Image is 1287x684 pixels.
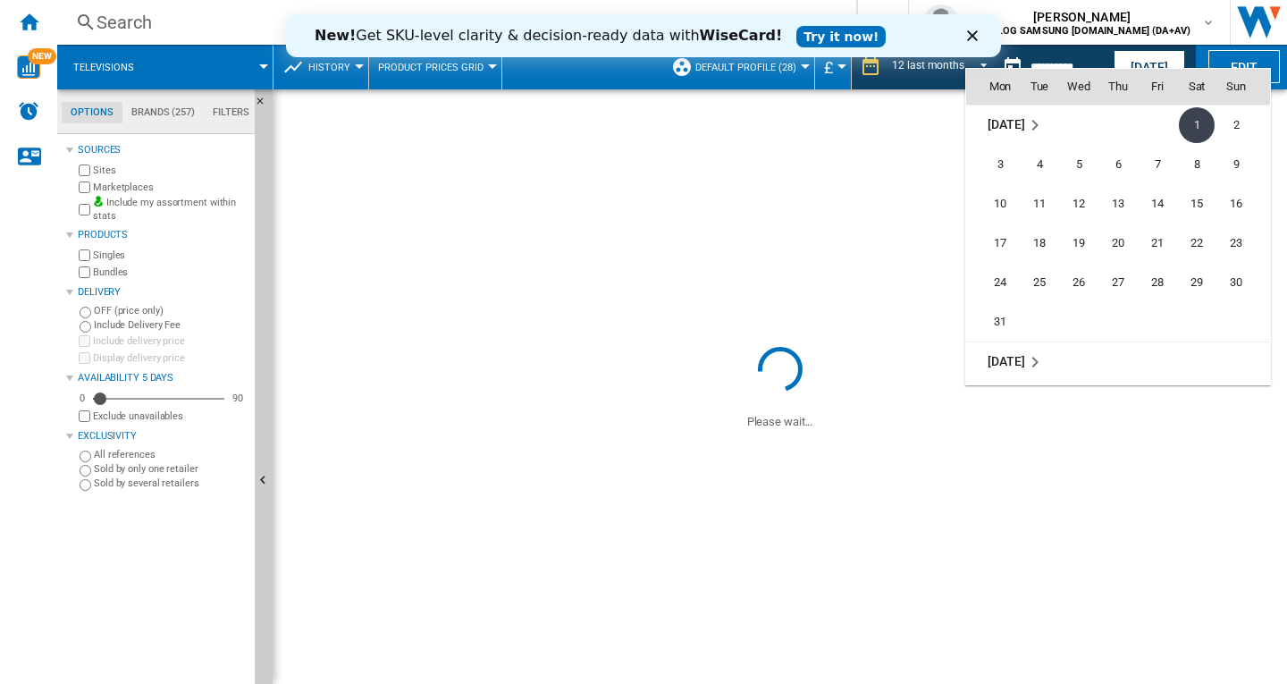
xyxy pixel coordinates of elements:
[1140,147,1175,182] span: 7
[1020,184,1059,224] td: Tuesday March 11 2025
[1020,145,1059,184] td: Tuesday March 4 2025
[966,224,1270,263] tr: Week 4
[1218,147,1254,182] span: 9
[1098,263,1138,302] td: Thursday March 27 2025
[966,224,1020,263] td: Monday March 17 2025
[1100,186,1136,222] span: 13
[1177,105,1216,145] td: Saturday March 1 2025
[1179,147,1215,182] span: 8
[1177,184,1216,224] td: Saturday March 15 2025
[966,263,1270,302] tr: Week 5
[966,184,1270,224] tr: Week 3
[982,304,1018,340] span: 31
[966,145,1020,184] td: Monday March 3 2025
[966,263,1020,302] td: Monday March 24 2025
[1218,186,1254,222] span: 16
[1216,224,1270,263] td: Sunday March 23 2025
[1216,145,1270,184] td: Sunday March 9 2025
[1179,107,1215,143] span: 1
[1100,225,1136,261] span: 20
[1179,265,1215,300] span: 29
[966,105,1098,145] td: March 2025
[1138,69,1177,105] th: Fri
[1098,69,1138,105] th: Thu
[1177,224,1216,263] td: Saturday March 22 2025
[1138,224,1177,263] td: Friday March 21 2025
[966,302,1020,342] td: Monday March 31 2025
[1022,265,1057,300] span: 25
[966,69,1020,105] th: Mon
[1020,69,1059,105] th: Tue
[1138,184,1177,224] td: Friday March 14 2025
[988,117,1024,131] span: [DATE]
[1216,69,1270,105] th: Sun
[1216,263,1270,302] td: Sunday March 30 2025
[966,342,1270,382] td: April 2025
[966,145,1270,184] tr: Week 2
[1022,225,1057,261] span: 18
[1020,263,1059,302] td: Tuesday March 25 2025
[982,225,1018,261] span: 17
[1140,186,1175,222] span: 14
[1059,263,1098,302] td: Wednesday March 26 2025
[1218,265,1254,300] span: 30
[286,14,1001,57] iframe: Intercom live chat banner
[982,186,1018,222] span: 10
[1061,186,1097,222] span: 12
[966,302,1270,342] tr: Week 6
[1138,145,1177,184] td: Friday March 7 2025
[966,69,1270,384] md-calendar: Calendar
[966,342,1270,382] tr: Week undefined
[1218,107,1254,143] span: 2
[1100,147,1136,182] span: 6
[1179,225,1215,261] span: 22
[1022,147,1057,182] span: 4
[1020,224,1059,263] td: Tuesday March 18 2025
[1059,224,1098,263] td: Wednesday March 19 2025
[1179,186,1215,222] span: 15
[1216,105,1270,145] td: Sunday March 2 2025
[982,147,1018,182] span: 3
[1061,265,1097,300] span: 26
[1218,225,1254,261] span: 23
[1059,184,1098,224] td: Wednesday March 12 2025
[1022,186,1057,222] span: 11
[1177,263,1216,302] td: Saturday March 29 2025
[1177,145,1216,184] td: Saturday March 8 2025
[1138,263,1177,302] td: Friday March 28 2025
[1140,225,1175,261] span: 21
[681,16,699,27] div: Close
[1098,224,1138,263] td: Thursday March 20 2025
[988,354,1024,368] span: [DATE]
[1098,145,1138,184] td: Thursday March 6 2025
[1100,265,1136,300] span: 27
[982,265,1018,300] span: 24
[1177,69,1216,105] th: Sat
[966,184,1020,224] td: Monday March 10 2025
[1098,184,1138,224] td: Thursday March 13 2025
[1059,69,1098,105] th: Wed
[1059,145,1098,184] td: Wednesday March 5 2025
[1061,147,1097,182] span: 5
[1061,225,1097,261] span: 19
[1216,184,1270,224] td: Sunday March 16 2025
[1140,265,1175,300] span: 28
[966,105,1270,145] tr: Week 1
